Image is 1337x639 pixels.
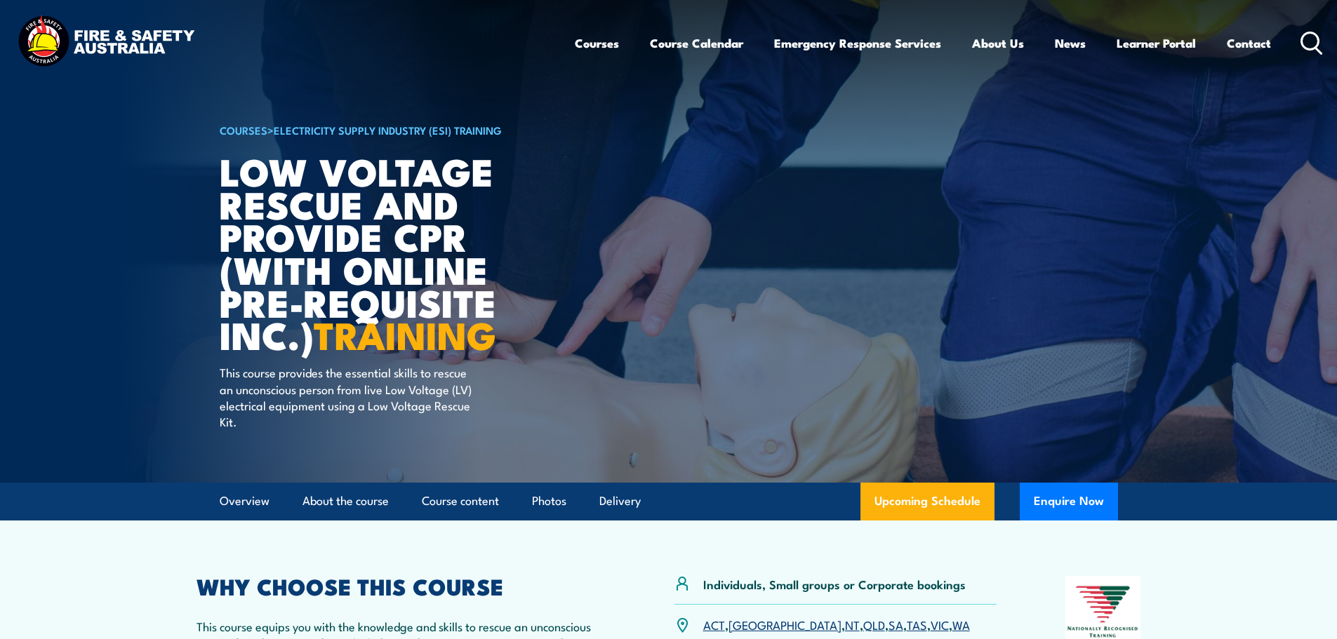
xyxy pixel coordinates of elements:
p: This course provides the essential skills to rescue an unconscious person from live Low Voltage (... [220,364,476,430]
a: Learner Portal [1117,25,1196,62]
a: VIC [931,616,949,633]
a: Course content [422,483,499,520]
h6: > [220,121,566,138]
p: , , , , , , , [703,617,970,633]
p: Individuals, Small groups or Corporate bookings [703,576,966,592]
a: COURSES [220,122,267,137]
a: Overview [220,483,270,520]
a: ACT [703,616,725,633]
h2: WHY CHOOSE THIS COURSE [197,576,606,596]
a: SA [889,616,903,633]
button: Enquire Now [1020,483,1118,520]
a: Course Calendar [650,25,743,62]
a: Electricity Supply Industry (ESI) Training [274,122,502,137]
h1: Low Voltage Rescue and Provide CPR (with online Pre-requisite inc.) [220,154,566,351]
strong: TRAINING [314,304,496,363]
a: Delivery [599,483,641,520]
a: [GEOGRAPHIC_DATA] [729,616,842,633]
a: QLD [863,616,885,633]
a: TAS [907,616,927,633]
a: About Us [972,25,1024,62]
a: Photos [532,483,566,520]
a: About the course [302,483,389,520]
a: Contact [1227,25,1271,62]
a: NT [845,616,860,633]
a: Courses [575,25,619,62]
a: Upcoming Schedule [860,483,995,520]
a: Emergency Response Services [774,25,941,62]
a: News [1055,25,1086,62]
a: WA [952,616,970,633]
